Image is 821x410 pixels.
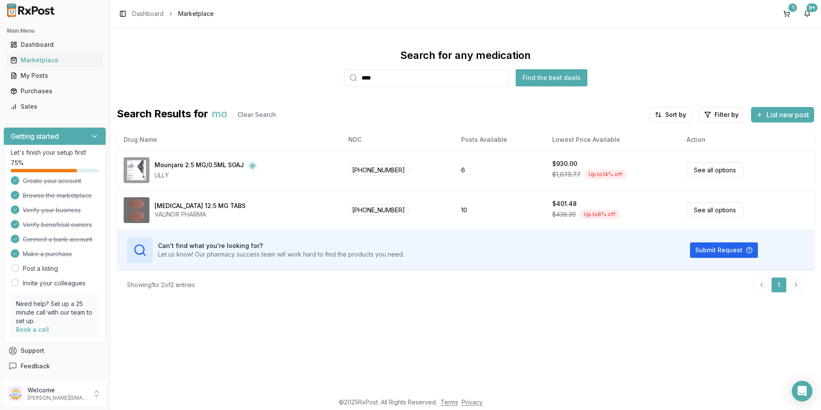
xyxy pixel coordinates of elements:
[687,202,743,217] a: See all options
[27,395,87,401] p: [PERSON_NAME][EMAIL_ADDRESS][DOMAIN_NAME]
[27,386,87,395] p: Welcome
[800,7,814,21] button: 9+
[11,159,24,167] span: 75 %
[178,9,214,18] span: Marketplace
[454,190,545,230] td: 10
[690,242,758,258] button: Submit Request
[23,235,92,244] span: Connect a bank account
[3,3,58,17] img: RxPost Logo
[21,362,50,370] span: Feedback
[3,358,106,374] button: Feedback
[10,87,99,95] div: Purchases
[7,68,103,83] a: My Posts
[7,52,103,68] a: Marketplace
[158,250,404,259] p: Let us know! Our pharmacy success team will work hard to find the products you need.
[124,157,149,183] img: Mounjaro 2.5 MG/0.5ML SOAJ
[23,191,92,200] span: Browse the marketplace
[3,69,106,83] button: My Posts
[766,110,809,120] span: List new post
[780,7,794,21] button: 1
[584,170,627,179] div: Up to 14 % off
[348,204,409,216] span: [PHONE_NUMBER]
[9,387,22,401] img: User avatar
[155,161,244,171] div: Mounjaro 2.5 MG/0.5ML SOAJ
[10,102,99,111] div: Sales
[552,199,577,208] div: $401.48
[7,83,103,99] a: Purchases
[3,53,106,67] button: Marketplace
[454,150,545,190] td: 6
[11,131,59,141] h3: Getting started
[117,129,341,150] th: Drug Name
[132,9,214,18] nav: breadcrumb
[155,171,258,180] div: LILLY
[23,220,92,229] span: Verify beneficial owners
[348,164,409,176] span: [PHONE_NUMBER]
[7,99,103,114] a: Sales
[552,210,576,219] span: $436.39
[16,326,49,333] a: Book a call
[400,49,531,62] div: Search for any medication
[3,84,106,98] button: Purchases
[699,107,744,122] button: Filter by
[3,38,106,52] button: Dashboard
[788,3,797,12] div: 1
[117,107,208,122] span: Search Results for
[7,28,103,34] h2: Main Menu
[155,202,246,210] div: [MEDICAL_DATA] 12.5 MG TABS
[3,343,106,358] button: Support
[687,162,743,177] a: See all options
[23,177,81,185] span: Create your account
[23,279,85,288] a: Invite your colleagues
[751,111,814,120] a: List new post
[454,129,545,150] th: Posts Available
[579,210,620,219] div: Up to 8 % off
[665,110,686,119] span: Sort by
[10,56,99,64] div: Marketplace
[441,398,458,406] a: Terms
[462,398,483,406] a: Privacy
[516,69,587,86] button: Find the best deals
[132,9,164,18] a: Dashboard
[751,107,814,122] button: List new post
[7,37,103,52] a: Dashboard
[212,107,227,122] span: mo
[23,250,72,258] span: Make a purchase
[792,381,812,401] div: Open Intercom Messenger
[155,210,246,219] div: VALINOR PHARMA
[552,159,577,168] div: $930.00
[341,129,454,150] th: NDC
[231,107,283,122] button: Clear Search
[715,110,739,119] span: Filter by
[545,129,680,150] th: Lowest Price Available
[127,281,195,289] div: Showing 1 to 2 of 2 entries
[11,148,99,157] p: Let's finish your setup first!
[806,3,818,12] div: 9+
[649,107,692,122] button: Sort by
[552,170,581,179] span: $1,079.77
[771,277,787,293] a: 1
[23,264,58,273] a: Post a listing
[23,206,81,214] span: Verify your business
[754,277,804,293] nav: pagination
[16,300,94,325] p: Need help? Set up a 25 minute call with our team to set up.
[10,71,99,80] div: My Posts
[10,40,99,49] div: Dashboard
[158,242,404,250] h3: Can't find what you're looking for?
[3,100,106,113] button: Sales
[680,129,814,150] th: Action
[124,197,149,223] img: Movantik 12.5 MG TABS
